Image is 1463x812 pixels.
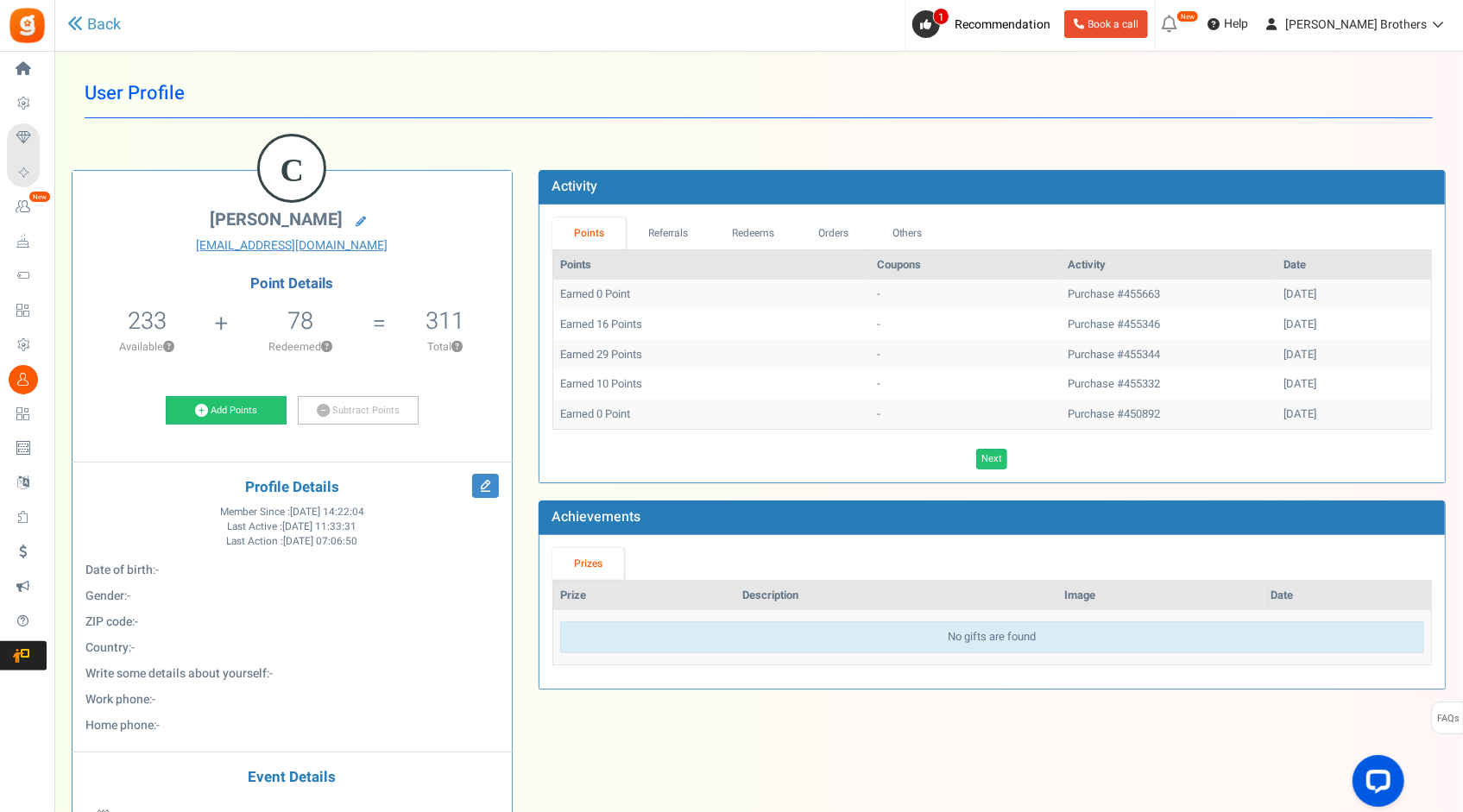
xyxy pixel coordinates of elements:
p: : [85,691,499,708]
td: Purchase #455344 [1061,340,1277,370]
p: : [85,639,499,657]
h4: Point Details [73,276,512,292]
div: [DATE] [1283,406,1424,423]
th: Activity [1061,250,1277,280]
b: Activity [552,176,597,197]
p: : [85,717,499,734]
div: [DATE] [1283,317,1424,333]
span: 233 [128,304,167,338]
span: Last Action : [226,534,357,549]
td: Earned 0 Point [553,280,870,310]
span: - [131,639,135,657]
th: Coupons [870,250,1062,280]
a: Redeems [710,217,797,249]
span: 1 [933,8,949,25]
td: Purchase #455663 [1061,280,1277,310]
th: Description [735,581,1057,611]
td: Earned 0 Point [553,400,870,430]
a: Add Points [166,396,287,425]
i: Edit Profile [472,474,499,498]
td: - [870,340,1062,370]
b: Work phone [85,690,149,708]
h4: Event Details [85,770,499,786]
p: Total [388,339,503,355]
button: ? [163,342,174,353]
td: Earned 29 Points [553,340,870,370]
em: New [1176,10,1199,22]
p: Available [81,339,213,355]
span: - [127,587,130,605]
span: - [269,664,273,683]
th: Points [553,250,870,280]
td: Earned 10 Points [553,369,870,400]
a: Points [552,217,627,249]
h1: User Profile [85,69,1433,118]
a: [EMAIL_ADDRESS][DOMAIN_NAME] [85,237,499,255]
a: Help [1201,10,1255,38]
span: Recommendation [955,16,1050,34]
span: [DATE] 07:06:50 [283,534,357,549]
p: : [85,665,499,683]
td: Purchase #455346 [1061,310,1277,340]
b: Gender [85,587,124,605]
button: ? [321,342,332,353]
b: Achievements [552,507,640,527]
a: Book a call [1064,10,1148,38]
img: Gratisfaction [8,6,47,45]
th: Prize [553,581,736,611]
b: ZIP code [85,613,132,631]
div: [DATE] [1283,376,1424,393]
td: - [870,369,1062,400]
a: Subtract Points [298,396,419,425]
div: No gifts are found [560,621,1424,653]
th: Date [1277,250,1431,280]
th: Date [1264,581,1431,611]
em: New [28,191,51,203]
td: - [870,280,1062,310]
h4: Profile Details [85,480,499,496]
b: Home phone [85,716,154,734]
a: Prizes [552,548,625,580]
b: Country [85,639,129,657]
span: Last Active : [227,519,356,534]
h5: 311 [426,308,464,334]
span: Help [1220,16,1248,33]
a: Referrals [626,217,710,249]
a: Orders [797,217,871,249]
td: Earned 16 Points [553,310,870,340]
span: - [152,690,155,708]
figcaption: C [260,136,324,204]
span: FAQs [1436,702,1460,735]
p: : [85,588,499,605]
b: Date of birth [85,561,153,579]
td: Purchase #450892 [1061,400,1277,430]
p: : [85,614,499,631]
td: Purchase #455332 [1061,369,1277,400]
span: [PERSON_NAME] [210,207,343,232]
p: Redeemed [230,339,371,355]
td: - [870,310,1062,340]
td: - [870,400,1062,430]
p: : [85,562,499,579]
a: Next [976,449,1007,469]
span: - [155,561,159,579]
a: Others [870,217,944,249]
a: 1 Recommendation [912,10,1057,38]
div: [DATE] [1283,286,1424,303]
h5: 78 [287,308,313,334]
span: [PERSON_NAME] Brothers [1285,16,1427,34]
div: [DATE] [1283,347,1424,363]
span: - [135,613,138,631]
span: [DATE] 14:22:04 [290,505,364,519]
b: Write some details about yourself [85,664,267,683]
span: - [156,716,160,734]
span: Member Since : [220,505,364,519]
th: Image [1057,581,1264,611]
a: New [7,192,47,222]
span: [DATE] 11:33:31 [282,519,356,534]
button: ? [451,342,463,353]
